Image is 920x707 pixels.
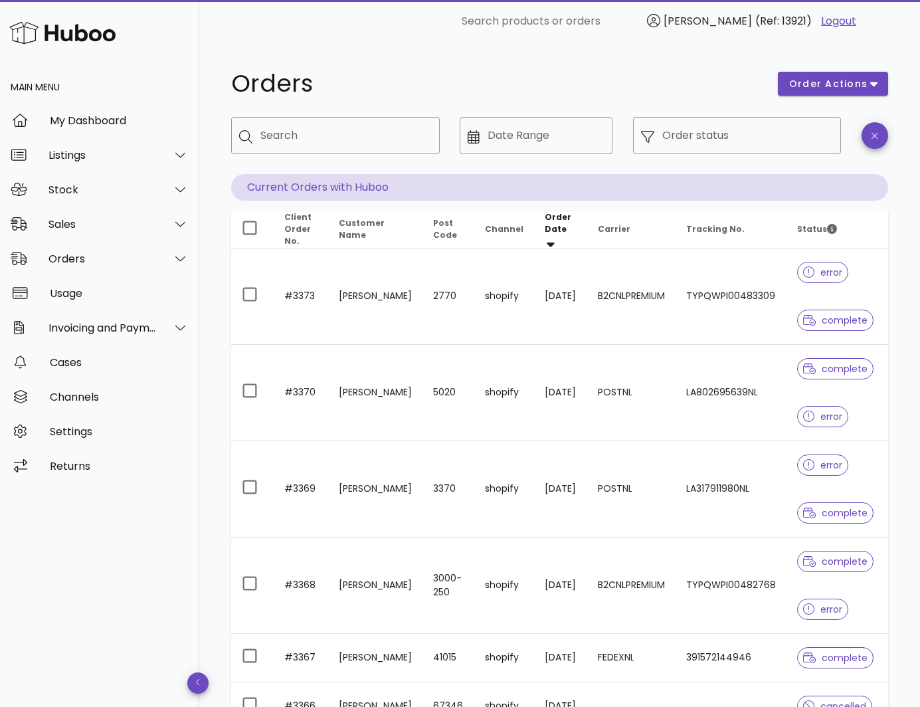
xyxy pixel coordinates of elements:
[803,364,868,373] span: complete
[474,441,534,538] td: shopify
[788,77,868,91] span: order actions
[339,217,385,241] span: Customer Name
[422,211,474,249] th: Post Code
[686,223,745,235] span: Tracking No.
[803,557,868,566] span: complete
[534,441,587,538] td: [DATE]
[803,508,868,518] span: complete
[598,223,630,235] span: Carrier
[231,72,762,96] h1: Orders
[778,72,888,96] button: order actions
[50,356,189,369] div: Cases
[587,211,676,249] th: Carrier
[676,345,786,441] td: LA802695639NL
[474,538,534,634] td: shopify
[474,345,534,441] td: shopify
[422,634,474,682] td: 41015
[676,249,786,345] td: TYPQWPI00483309
[534,249,587,345] td: [DATE]
[422,441,474,538] td: 3370
[433,217,457,241] span: Post Code
[48,149,157,161] div: Listings
[803,316,868,325] span: complete
[803,653,868,662] span: complete
[274,249,328,345] td: #3373
[587,441,676,538] td: POSTNL
[274,538,328,634] td: #3368
[676,441,786,538] td: LA317911980NL
[534,345,587,441] td: [DATE]
[328,249,422,345] td: [PERSON_NAME]
[676,538,786,634] td: TYPQWPI00482768
[485,223,523,235] span: Channel
[587,634,676,682] td: FEDEXNL
[48,183,157,196] div: Stock
[328,634,422,682] td: [PERSON_NAME]
[821,13,856,29] a: Logout
[50,460,189,472] div: Returns
[50,425,189,438] div: Settings
[328,211,422,249] th: Customer Name
[422,249,474,345] td: 2770
[328,538,422,634] td: [PERSON_NAME]
[797,223,837,235] span: Status
[474,211,534,249] th: Channel
[803,268,842,277] span: error
[50,114,189,127] div: My Dashboard
[422,345,474,441] td: 5020
[231,174,888,201] p: Current Orders with Huboo
[48,252,157,265] div: Orders
[587,249,676,345] td: B2CNLPREMIUM
[422,538,474,634] td: 3000-250
[676,634,786,682] td: 391572144946
[274,634,328,682] td: #3367
[786,211,888,249] th: Status
[755,13,812,29] span: (Ref: 13921)
[48,322,157,334] div: Invoicing and Payments
[664,13,752,29] span: [PERSON_NAME]
[48,218,157,231] div: Sales
[50,391,189,403] div: Channels
[803,605,842,614] span: error
[328,345,422,441] td: [PERSON_NAME]
[587,345,676,441] td: POSTNL
[545,211,571,235] span: Order Date
[474,249,534,345] td: shopify
[50,287,189,300] div: Usage
[284,211,312,247] span: Client Order No.
[803,460,842,470] span: error
[534,211,587,249] th: Order Date: Sorted descending. Activate to remove sorting.
[534,634,587,682] td: [DATE]
[274,345,328,441] td: #3370
[803,412,842,421] span: error
[534,538,587,634] td: [DATE]
[274,441,328,538] td: #3369
[474,634,534,682] td: shopify
[274,211,328,249] th: Client Order No.
[676,211,786,249] th: Tracking No.
[328,441,422,538] td: [PERSON_NAME]
[587,538,676,634] td: B2CNLPREMIUM
[9,19,116,47] img: Huboo Logo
